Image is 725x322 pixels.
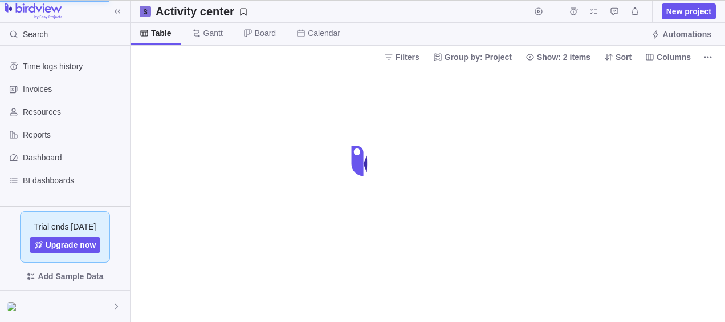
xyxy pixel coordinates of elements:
span: New project [666,6,711,17]
span: Group by: Project [445,51,512,63]
span: Add Sample Data [9,267,121,285]
span: Columns [641,49,695,65]
span: Gantt [203,27,223,39]
span: Search [23,29,48,40]
span: Invoices [23,83,125,95]
span: Time logs history [23,61,125,72]
span: Sort [600,49,636,65]
span: Trial ends [DATE] [34,221,96,232]
span: Sort [616,51,632,63]
span: Time logs [565,3,581,19]
span: My assignments [586,3,602,19]
span: Columns [657,51,691,63]
div: Hossam El Shoukry [7,300,21,313]
a: Approval requests [606,9,622,18]
span: Notifications [627,3,643,19]
span: Filters [380,49,424,65]
h2: Activity center [156,3,234,19]
span: Add Sample Data [38,269,103,283]
span: BI dashboards [23,175,125,186]
span: Automations [662,29,711,40]
a: Notifications [627,9,643,18]
img: Show [7,302,21,311]
span: Dashboard [23,152,125,163]
span: Start timer [531,3,547,19]
span: Filters [396,51,419,63]
span: Automations [646,26,716,42]
img: logo [5,3,62,19]
span: Resources [23,106,125,118]
span: Reports [23,129,125,140]
span: Approval requests [606,3,622,19]
span: Table [151,27,172,39]
span: Upgrade now [46,239,96,251]
div: loading [340,138,385,184]
span: More actions [700,49,716,65]
a: Upgrade now [30,237,101,253]
span: Show: 2 items [521,49,595,65]
span: New project [662,3,716,19]
a: Time logs [565,9,581,18]
span: Board [255,27,276,39]
a: My assignments [586,9,602,18]
span: Save your current layout and filters as a View [151,3,252,19]
span: Group by: Project [429,49,516,65]
span: Show: 2 items [537,51,590,63]
span: Calendar [308,27,340,39]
